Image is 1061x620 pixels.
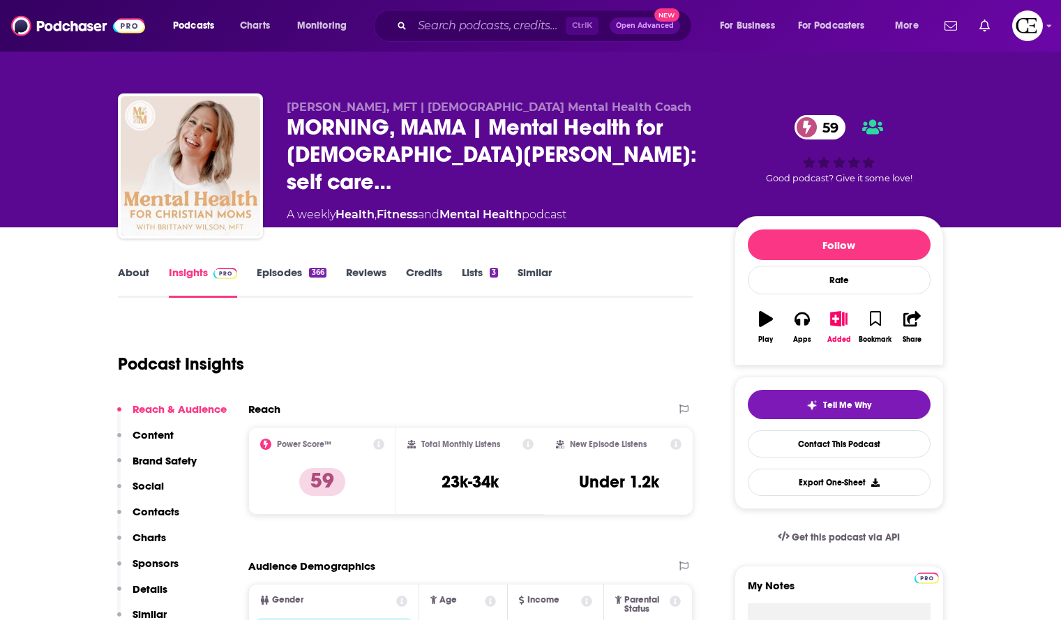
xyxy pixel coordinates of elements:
[297,16,347,36] span: Monitoring
[789,15,885,37] button: open menu
[117,582,167,608] button: Details
[248,559,375,573] h2: Audience Demographics
[240,16,270,36] span: Charts
[169,266,238,298] a: InsightsPodchaser Pro
[616,22,674,29] span: Open Advanced
[518,266,552,298] a: Similar
[720,16,775,36] span: For Business
[133,402,227,416] p: Reach & Audience
[808,115,845,139] span: 59
[915,570,939,584] a: Pro website
[133,582,167,596] p: Details
[610,17,680,34] button: Open AdvancedNew
[823,400,871,411] span: Tell Me Why
[767,520,912,554] a: Get this podcast via API
[974,14,995,38] a: Show notifications dropdown
[915,573,939,584] img: Podchaser Pro
[795,115,845,139] a: 59
[903,335,921,344] div: Share
[277,439,331,449] h2: Power Score™
[806,400,818,411] img: tell me why sparkle
[377,208,418,221] a: Fitness
[527,596,559,605] span: Income
[939,14,963,38] a: Show notifications dropdown
[857,302,894,352] button: Bookmark
[766,173,912,183] span: Good podcast? Give it some love!
[439,208,522,221] a: Mental Health
[133,454,197,467] p: Brand Safety
[579,471,659,492] h3: Under 1.2k
[117,505,179,531] button: Contacts
[654,8,679,22] span: New
[299,468,345,496] p: 59
[117,454,197,480] button: Brand Safety
[336,208,375,221] a: Health
[748,302,784,352] button: Play
[442,471,499,492] h3: 23k-34k
[895,16,919,36] span: More
[11,13,145,39] img: Podchaser - Follow, Share and Rate Podcasts
[748,229,931,260] button: Follow
[309,268,326,278] div: 366
[894,302,930,352] button: Share
[758,335,773,344] div: Play
[748,266,931,294] div: Rate
[287,15,365,37] button: open menu
[748,430,931,458] a: Contact This Podcast
[462,266,498,298] a: Lists3
[748,469,931,496] button: Export One-Sheet
[287,100,691,114] span: [PERSON_NAME], MFT | [DEMOGRAPHIC_DATA] Mental Health Coach
[272,596,303,605] span: Gender
[133,479,164,492] p: Social
[213,268,238,279] img: Podchaser Pro
[248,402,280,416] h2: Reach
[387,10,705,42] div: Search podcasts, credits, & more...
[133,505,179,518] p: Contacts
[257,266,326,298] a: Episodes366
[418,208,439,221] span: and
[570,439,647,449] h2: New Episode Listens
[121,96,260,236] img: MORNING, MAMA | Mental Health for Christian Moms: self care, mom overwhelm, mom guilt, Christian ...
[792,531,900,543] span: Get this podcast via API
[827,335,851,344] div: Added
[118,354,244,375] h1: Podcast Insights
[490,268,498,278] div: 3
[1012,10,1043,41] img: User Profile
[784,302,820,352] button: Apps
[346,266,386,298] a: Reviews
[793,335,811,344] div: Apps
[439,596,457,605] span: Age
[624,596,668,614] span: Parental Status
[820,302,857,352] button: Added
[173,16,214,36] span: Podcasts
[412,15,566,37] input: Search podcasts, credits, & more...
[231,15,278,37] a: Charts
[406,266,442,298] a: Credits
[117,402,227,428] button: Reach & Audience
[163,15,232,37] button: open menu
[859,335,891,344] div: Bookmark
[117,428,174,454] button: Content
[133,531,166,544] p: Charts
[133,428,174,441] p: Content
[748,579,931,603] label: My Notes
[375,208,377,221] span: ,
[1012,10,1043,41] span: Logged in as cozyearthaudio
[748,390,931,419] button: tell me why sparkleTell Me Why
[1012,10,1043,41] button: Show profile menu
[735,100,944,198] div: 59Good podcast? Give it some love!
[133,557,179,570] p: Sponsors
[566,17,599,35] span: Ctrl K
[287,206,566,223] div: A weekly podcast
[798,16,865,36] span: For Podcasters
[710,15,792,37] button: open menu
[117,479,164,505] button: Social
[421,439,500,449] h2: Total Monthly Listens
[117,557,179,582] button: Sponsors
[118,266,149,298] a: About
[885,15,936,37] button: open menu
[117,531,166,557] button: Charts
